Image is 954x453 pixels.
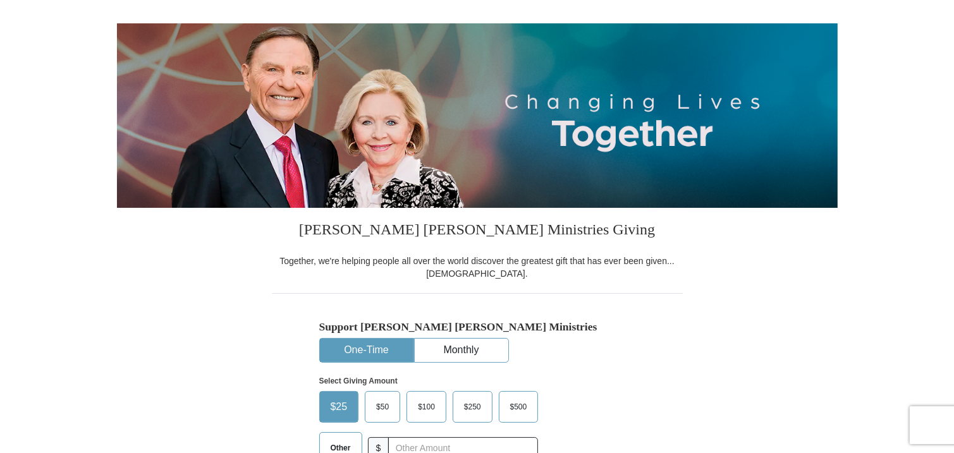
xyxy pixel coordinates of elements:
[412,397,441,416] span: $100
[319,320,635,334] h5: Support [PERSON_NAME] [PERSON_NAME] Ministries
[504,397,534,416] span: $500
[272,255,683,280] div: Together, we're helping people all over the world discover the greatest gift that has ever been g...
[272,208,683,255] h3: [PERSON_NAME] [PERSON_NAME] Ministries Giving
[370,397,395,416] span: $50
[319,377,398,385] strong: Select Giving Amount
[458,397,487,416] span: $250
[415,339,508,362] button: Monthly
[324,397,354,416] span: $25
[320,339,413,362] button: One-Time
